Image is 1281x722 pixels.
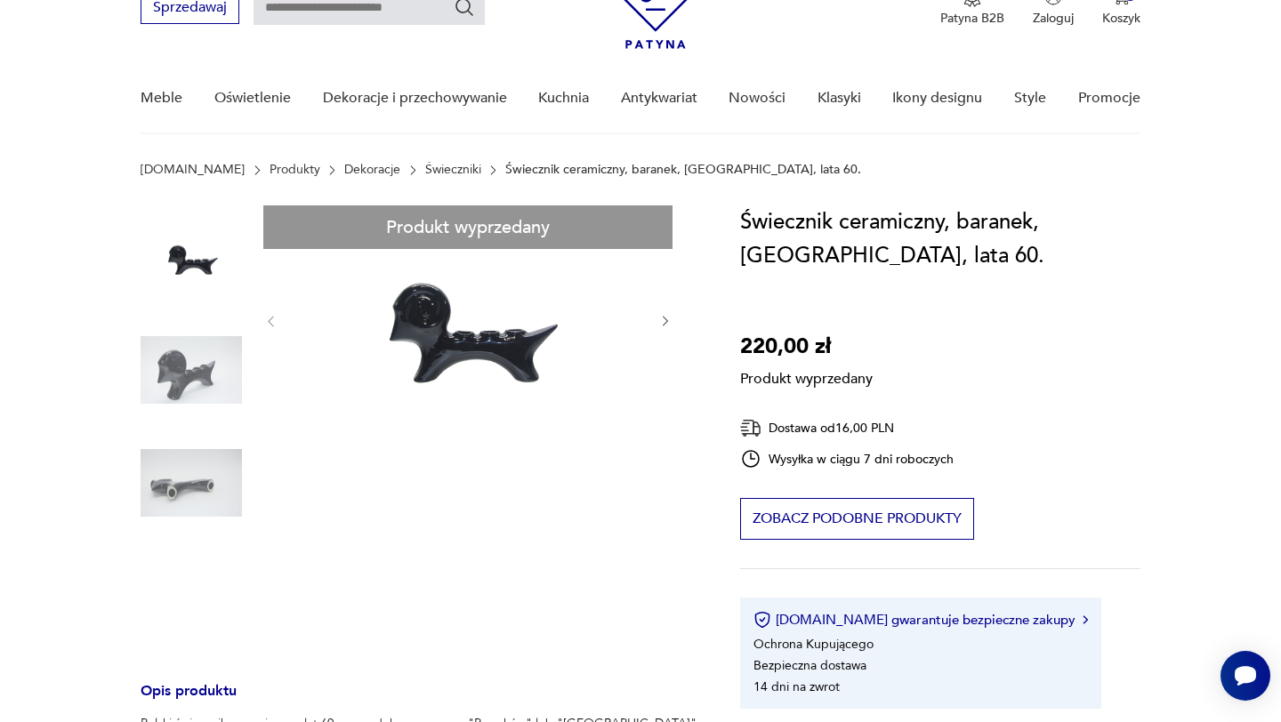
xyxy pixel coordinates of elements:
[753,678,840,695] li: 14 dni na zwrot
[344,163,400,177] a: Dekoracje
[740,330,873,364] p: 220,00 zł
[214,64,291,132] a: Oświetlenie
[270,163,320,177] a: Produkty
[753,636,874,653] li: Ochrona Kupującego
[729,64,786,132] a: Nowości
[1014,64,1046,132] a: Style
[753,611,771,629] img: Ikona certyfikatu
[940,10,1004,27] p: Patyna B2B
[505,163,861,177] p: Świecznik ceramiczny, baranek, [GEOGRAPHIC_DATA], lata 60.
[538,64,589,132] a: Kuchnia
[740,364,873,389] p: Produkt wyprzedany
[740,448,954,469] div: Wysyłka w ciągu 7 dni roboczych
[141,686,697,715] h3: Opis produktu
[1221,651,1270,701] iframe: Smartsupp widget button
[740,417,761,439] img: Ikona dostawy
[141,163,245,177] a: [DOMAIN_NAME]
[141,3,239,15] a: Sprzedawaj
[621,64,697,132] a: Antykwariat
[425,163,481,177] a: Świeczniki
[753,611,1087,629] button: [DOMAIN_NAME] gwarantuje bezpieczne zakupy
[740,417,954,439] div: Dostawa od 16,00 PLN
[141,64,182,132] a: Meble
[740,498,974,540] button: Zobacz podobne produkty
[1033,10,1074,27] p: Zaloguj
[740,205,1140,273] h1: Świecznik ceramiczny, baranek, [GEOGRAPHIC_DATA], lata 60.
[892,64,982,132] a: Ikony designu
[323,64,507,132] a: Dekoracje i przechowywanie
[753,657,866,674] li: Bezpieczna dostawa
[1102,10,1140,27] p: Koszyk
[1078,64,1140,132] a: Promocje
[818,64,861,132] a: Klasyki
[1083,615,1088,624] img: Ikona strzałki w prawo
